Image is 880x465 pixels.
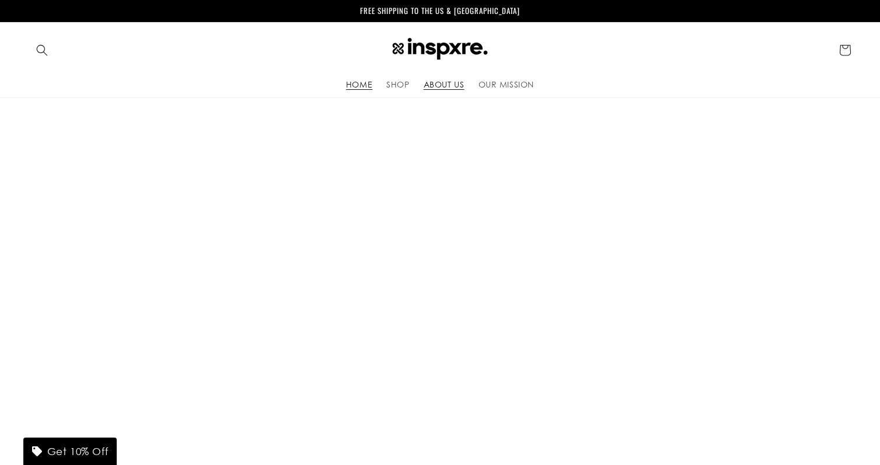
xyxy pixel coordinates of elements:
[23,438,117,465] div: Get 10% Off
[379,72,416,97] a: SHOP
[385,38,495,62] img: INSPXRE
[472,72,542,97] a: OUR MISSION
[479,79,535,90] span: OUR MISSION
[417,72,472,97] a: ABOUT US
[29,37,55,63] summary: Search
[424,79,465,90] span: ABOUT US
[346,79,372,90] span: HOME
[386,79,409,90] span: SHOP
[339,72,379,97] a: HOME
